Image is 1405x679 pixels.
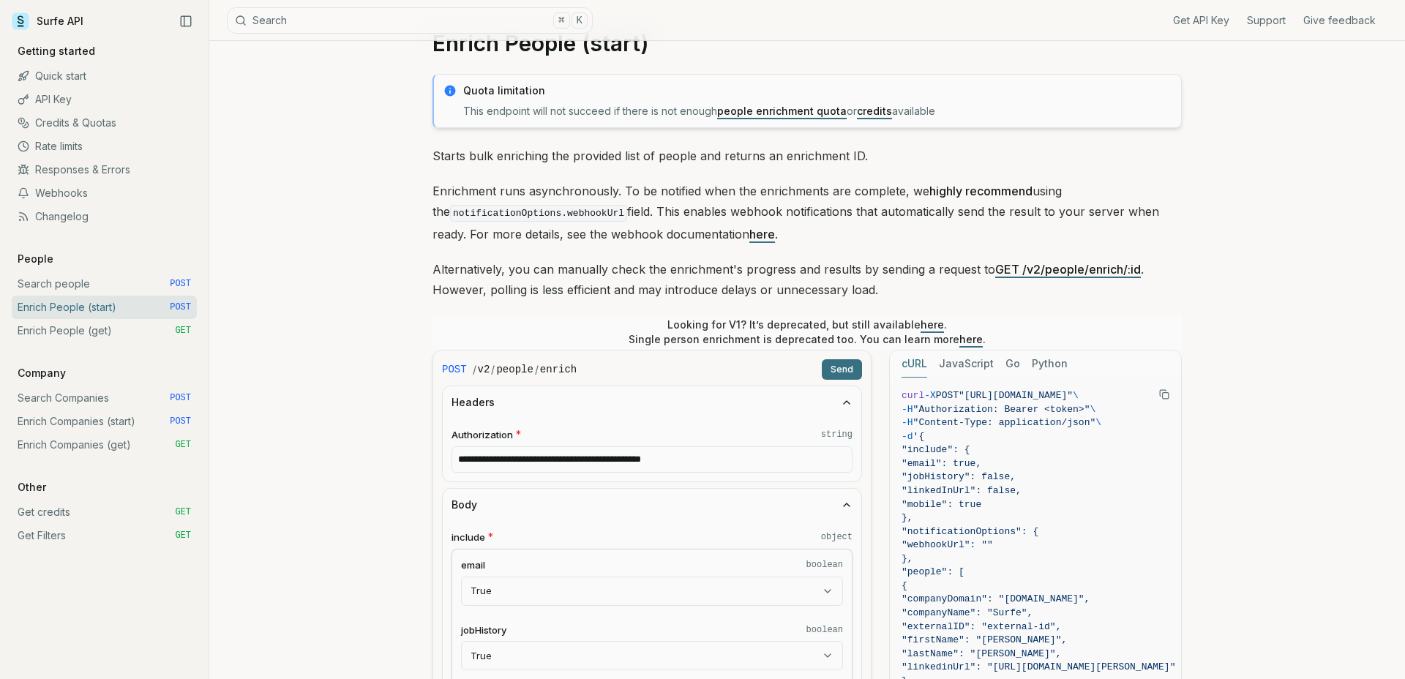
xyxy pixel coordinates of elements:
a: Enrich People (start) POST [12,296,197,319]
span: "companyDomain": "[DOMAIN_NAME]", [902,593,1090,604]
button: Collapse Sidebar [175,10,197,32]
span: "webhookUrl": "" [902,539,993,550]
a: API Key [12,88,197,111]
span: / [473,362,476,377]
span: "externalID": "external-id", [902,621,1061,632]
span: "companyName": "Surfe", [902,607,1033,618]
p: Other [12,480,52,495]
p: Company [12,366,72,380]
a: Search Companies POST [12,386,197,410]
p: Looking for V1? It’s deprecated, but still available . Single person enrichment is deprecated too... [629,318,986,347]
span: POST [170,392,191,404]
code: boolean [806,624,843,636]
p: Getting started [12,44,101,59]
button: cURL [902,350,927,378]
button: Copy Text [1153,383,1175,405]
h1: Enrich People (start) [432,30,1182,56]
code: string [821,429,853,440]
a: here [749,227,775,241]
span: include [452,530,485,544]
button: Go [1005,350,1020,378]
span: GET [175,439,191,451]
p: Alternatively, you can manually check the enrichment's progress and results by sending a request ... [432,259,1182,300]
a: Surfe API [12,10,83,32]
a: Search people POST [12,272,197,296]
span: { [902,580,907,591]
span: "lastName": "[PERSON_NAME]", [902,648,1061,659]
span: POST [170,278,191,290]
p: People [12,252,59,266]
a: Quick start [12,64,197,88]
span: '{ [913,431,925,442]
code: people [496,362,533,377]
button: Body [443,489,861,521]
a: Support [1247,13,1286,28]
span: "Authorization: Bearer <token>" [913,404,1090,415]
span: POST [442,362,467,377]
span: "jobHistory": false, [902,471,1016,482]
span: email [461,558,485,572]
a: people enrichment quota [717,105,847,117]
span: "[URL][DOMAIN_NAME]" [959,390,1073,401]
a: Get Filters GET [12,524,197,547]
span: "firstName": "[PERSON_NAME]", [902,634,1067,645]
code: v2 [478,362,490,377]
button: Headers [443,386,861,419]
button: JavaScript [939,350,994,378]
a: GET /v2/people/enrich/:id [995,262,1141,277]
a: Enrich Companies (get) GET [12,433,197,457]
a: Webhooks [12,181,197,205]
span: GET [175,506,191,518]
strong: highly recommend [929,184,1033,198]
a: Give feedback [1303,13,1376,28]
code: object [821,531,853,543]
a: Get API Key [1173,13,1229,28]
code: enrich [540,362,577,377]
span: GET [175,530,191,541]
p: Enrichment runs asynchronously. To be notified when the enrichments are complete, we using the fi... [432,181,1182,244]
span: "notificationOptions": { [902,526,1038,537]
button: Search⌘K [227,7,593,34]
span: }, [902,512,913,523]
button: Python [1032,350,1068,378]
p: Quota limitation [463,83,1172,98]
span: "Content-Type: application/json" [913,417,1096,428]
a: Rate limits [12,135,197,158]
span: "mobile": true [902,499,981,510]
span: Authorization [452,428,513,442]
span: \ [1095,417,1101,428]
span: POST [936,390,959,401]
span: -H [902,417,913,428]
a: Get credits GET [12,500,197,524]
span: curl [902,390,924,401]
a: Credits & Quotas [12,111,197,135]
a: Enrich Companies (start) POST [12,410,197,433]
button: Send [822,359,862,380]
kbd: ⌘ [553,12,569,29]
span: "linkedinUrl": "[URL][DOMAIN_NAME][PERSON_NAME]" [902,661,1175,672]
a: here [959,333,983,345]
span: "include": { [902,444,970,455]
span: -X [924,390,936,401]
span: \ [1073,390,1079,401]
span: -H [902,404,913,415]
span: jobHistory [461,623,506,637]
a: here [921,318,944,331]
a: Changelog [12,205,197,228]
a: Responses & Errors [12,158,197,181]
span: POST [170,301,191,313]
span: / [491,362,495,377]
span: \ [1090,404,1095,415]
a: Enrich People (get) GET [12,319,197,342]
span: }, [902,553,913,564]
kbd: K [572,12,588,29]
span: "people": [ [902,566,964,577]
span: POST [170,416,191,427]
p: Starts bulk enriching the provided list of people and returns an enrichment ID. [432,146,1182,166]
code: boolean [806,559,843,571]
span: "linkedInUrl": false, [902,485,1022,496]
span: / [535,362,539,377]
a: credits [857,105,892,117]
span: "email": true, [902,458,981,469]
span: GET [175,325,191,337]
